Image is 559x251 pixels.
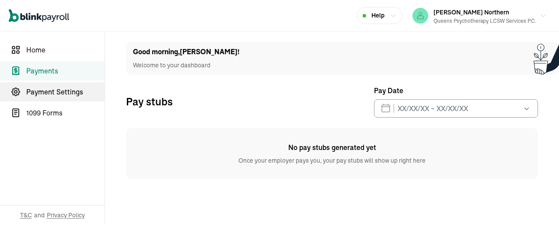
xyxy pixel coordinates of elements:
h1: Good morning , [PERSON_NAME] ! [133,47,240,57]
span: Once your employer pays you, your pay stubs will show up right here [126,153,538,165]
button: Help [357,7,402,24]
div: Queens Psychotherapy LCSW Services P.C. [433,17,536,25]
span: Home [26,45,105,55]
p: Pay stubs [126,94,173,108]
span: Payments [26,66,105,76]
span: Pay Date [374,85,403,96]
nav: Global [9,3,69,28]
img: Plant illustration [534,42,559,75]
span: T&C [20,211,32,220]
span: [PERSON_NAME] Northern [433,8,509,16]
p: Welcome to your dashboard [133,61,240,70]
span: Help [371,11,384,20]
span: Payment Settings [26,87,105,97]
span: No pay stubs generated yet [126,142,538,153]
input: XX/XX/XX ~ XX/XX/XX [374,99,538,118]
span: 1099 Forms [26,108,105,118]
button: [PERSON_NAME] NorthernQueens Psychotherapy LCSW Services P.C. [409,5,550,27]
iframe: Chat Widget [413,157,559,251]
span: Privacy Policy [47,211,85,220]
